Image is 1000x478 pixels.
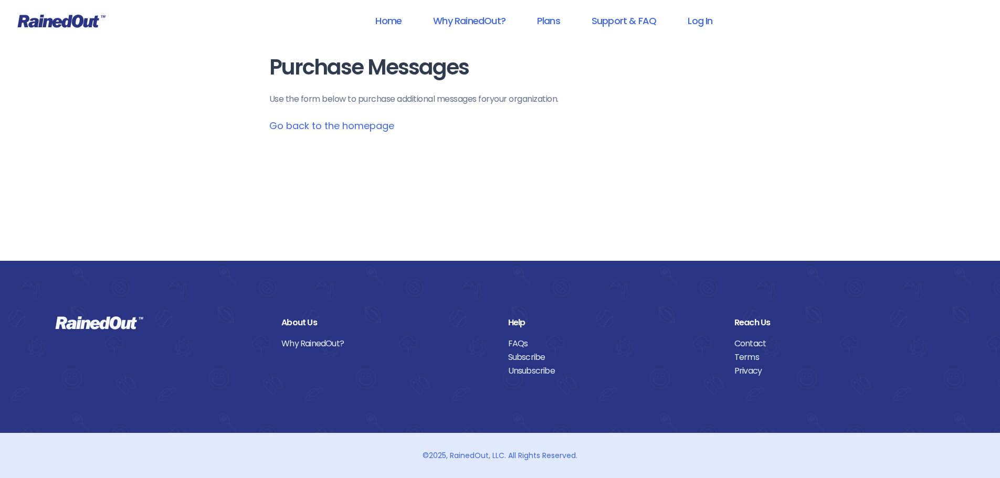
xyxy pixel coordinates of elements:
[281,316,492,330] div: About Us
[508,337,719,350] a: FAQs
[269,56,731,79] h1: Purchase Messages
[508,364,719,378] a: Unsubscribe
[269,93,731,105] p: Use the form below to purchase additional messages for your organization .
[508,316,719,330] div: Help
[362,9,415,33] a: Home
[734,316,945,330] div: Reach Us
[734,364,945,378] a: Privacy
[419,9,519,33] a: Why RainedOut?
[281,337,492,350] a: Why RainedOut?
[523,9,574,33] a: Plans
[578,9,670,33] a: Support & FAQ
[734,350,945,364] a: Terms
[734,337,945,350] a: Contact
[674,9,726,33] a: Log In
[269,119,394,132] a: Go back to the homepage
[508,350,719,364] a: Subscribe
